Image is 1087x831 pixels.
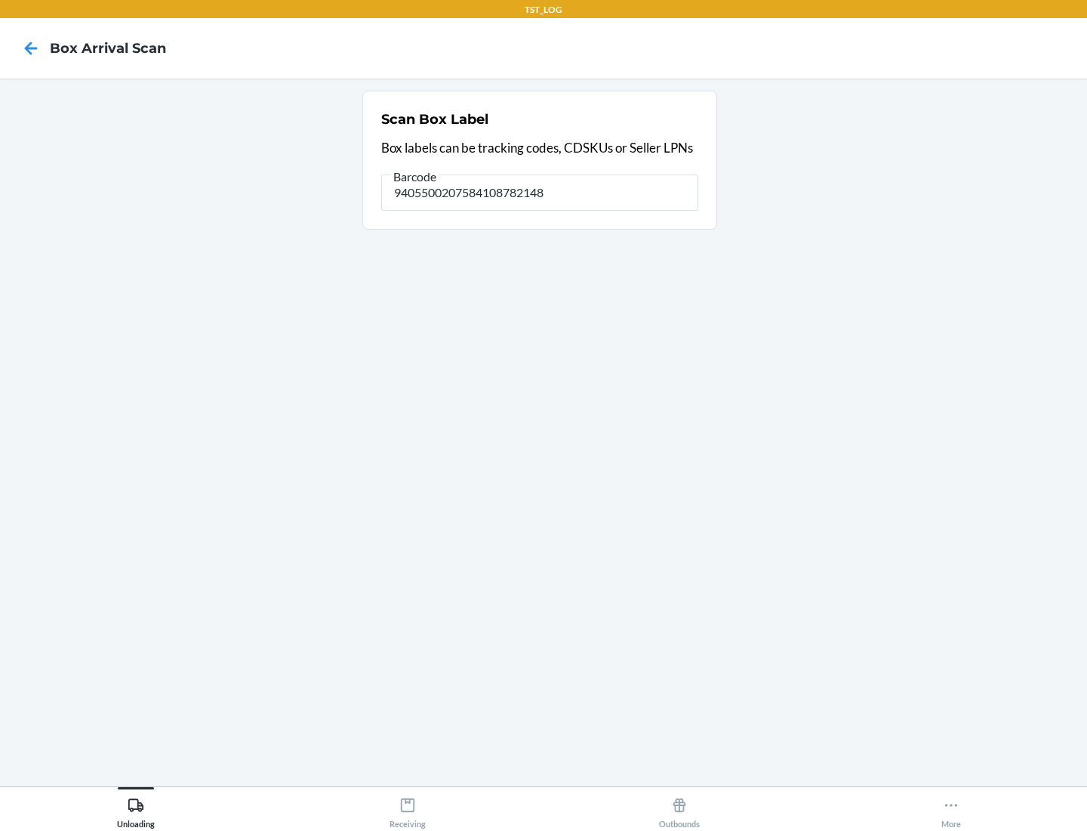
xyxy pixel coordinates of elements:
[543,787,815,829] button: Outbounds
[525,3,562,17] p: TST_LOG
[391,169,439,184] span: Barcode
[381,175,698,211] input: Barcode
[381,138,698,158] p: Box labels can be tracking codes, CDSKUs or Seller LPNs
[941,791,961,829] div: More
[117,791,155,829] div: Unloading
[815,787,1087,829] button: More
[659,791,700,829] div: Outbounds
[381,110,488,129] h2: Scan Box Label
[390,791,426,829] div: Receiving
[272,787,543,829] button: Receiving
[50,39,166,58] h4: Box Arrival Scan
